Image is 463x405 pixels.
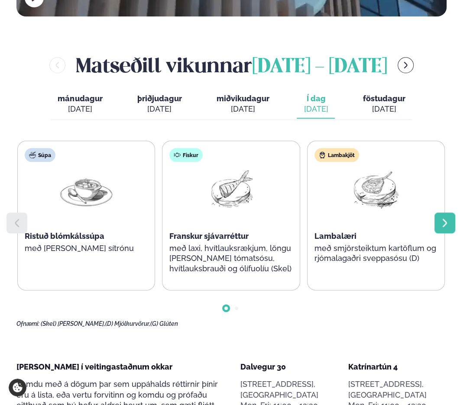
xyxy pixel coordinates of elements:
span: (G) Glúten [150,320,178,327]
span: Go to slide 2 [235,306,238,310]
span: Go to slide 1 [224,306,228,310]
span: Í dag [304,93,328,104]
h2: Matseðill vikunnar [76,51,387,79]
img: fish.svg [174,151,181,158]
div: [DATE] [137,104,181,114]
p: með laxi, hvítlauksrækjum, löngu [PERSON_NAME] tómatsósu, hvítlauksbrauði og ólífuolíu (Skel) [169,243,292,274]
div: [DATE] [216,104,269,114]
span: miðvikudagur [216,94,269,103]
img: soup.svg [29,151,36,158]
div: Súpa [25,148,55,162]
button: þriðjudagur [DATE] [130,90,188,119]
img: Soup.png [58,169,114,209]
img: Lamb.svg [319,151,326,158]
p: með smjörsteiktum kartöflum og rjómalagaðri sveppasósu (D) [314,243,437,264]
button: menu-btn-right [398,57,414,73]
button: föstudagur [DATE] [356,90,412,119]
button: miðvikudagur [DATE] [209,90,276,119]
img: Lamb-Meat.png [348,169,404,209]
button: Í dag [DATE] [297,90,335,119]
span: mánudagur [58,94,102,103]
div: Fiskur [169,148,203,162]
span: Ristuð blómkálssúpa [25,231,104,241]
button: menu-btn-left [49,57,65,73]
p: [STREET_ADDRESS], [GEOGRAPHIC_DATA] [348,379,447,400]
span: Franskur sjávarréttur [169,231,249,241]
span: (Skel) [PERSON_NAME], [41,320,105,327]
a: Cookie settings [9,379,26,396]
p: [STREET_ADDRESS], [GEOGRAPHIC_DATA] [240,379,338,400]
span: þriðjudagur [137,94,181,103]
button: mánudagur [DATE] [51,90,109,119]
div: [DATE] [58,104,102,114]
div: [DATE] [363,104,405,114]
p: með [PERSON_NAME] sítrónu [25,243,148,254]
div: Katrínartún 4 [348,362,447,372]
span: [DATE] - [DATE] [252,58,387,77]
span: Ofnæmi: [16,320,39,327]
span: [PERSON_NAME] í veitingastaðnum okkar [16,362,172,371]
span: Lambalæri [314,231,356,241]
div: [DATE] [304,104,328,114]
span: (D) Mjólkurvörur, [105,320,150,327]
div: Dalvegur 30 [240,362,338,372]
span: föstudagur [363,94,405,103]
img: Fish.png [203,169,259,209]
div: Lambakjöt [314,148,359,162]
